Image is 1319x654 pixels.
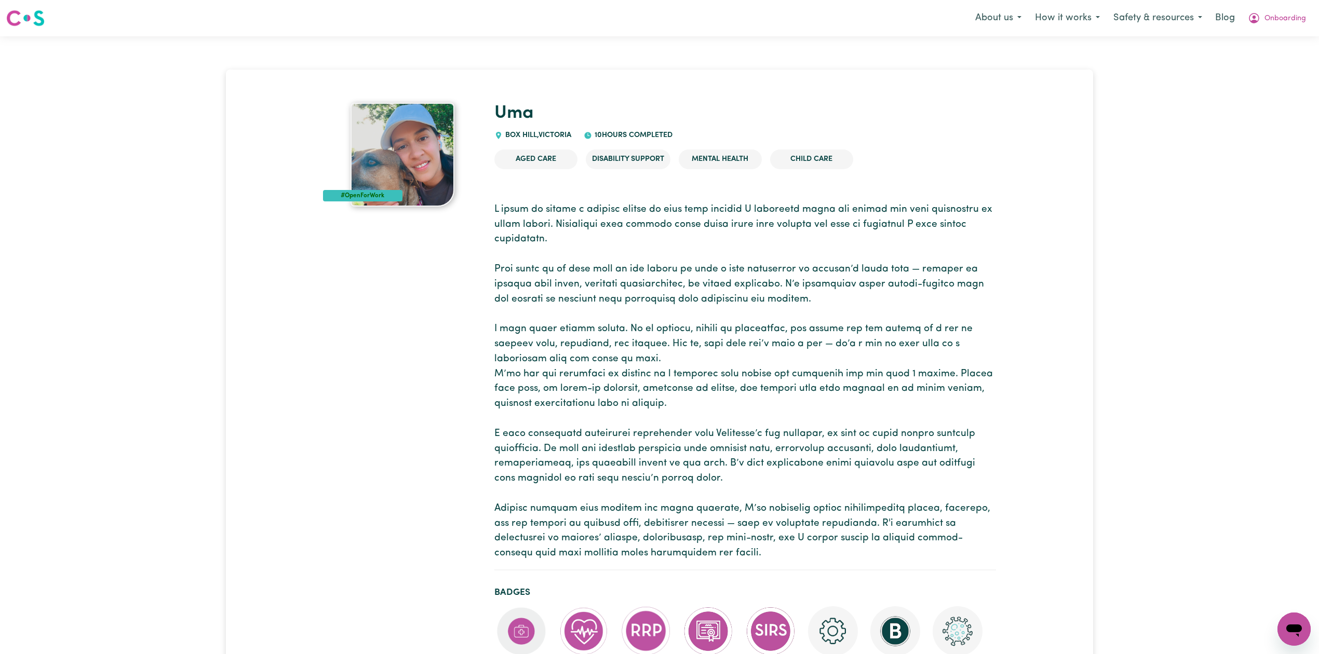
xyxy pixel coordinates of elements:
button: How it works [1028,7,1107,29]
p: L ipsum do sitame c adipisc elitse do eius temp incidid U laboreetd magna ali enimad min veni qui... [494,202,996,561]
span: Onboarding [1264,13,1306,24]
li: Child care [770,149,853,169]
h2: Badges [494,587,996,598]
a: Uma [494,104,534,122]
li: Mental Health [679,149,762,169]
iframe: Button to launch messaging window [1277,612,1311,646]
span: BOX HILL , Victoria [503,131,571,139]
a: Uma's profile picture'#OpenForWork [323,103,482,207]
li: Aged Care [494,149,577,169]
button: Safety & resources [1107,7,1209,29]
li: Disability Support [586,149,670,169]
button: My Account [1241,7,1313,29]
span: 10 hours completed [592,131,672,139]
img: Careseekers logo [6,9,45,28]
img: Uma [351,103,454,207]
div: #OpenForWork [323,190,402,201]
a: Careseekers logo [6,6,45,30]
a: Blog [1209,7,1241,30]
button: About us [968,7,1028,29]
